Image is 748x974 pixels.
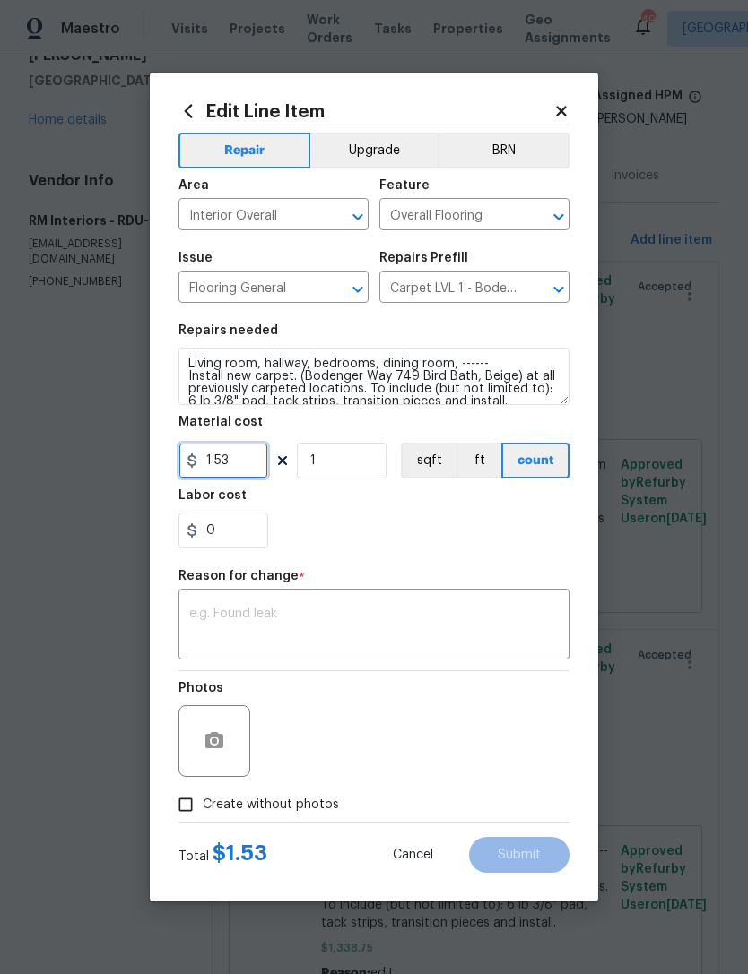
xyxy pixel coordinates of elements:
span: Submit [498,849,541,862]
span: Create without photos [203,796,339,815]
button: Open [345,204,370,229]
button: Open [345,277,370,302]
h5: Material cost [178,416,263,428]
h5: Repairs needed [178,324,278,337]
button: sqft [401,443,457,478]
h5: Photos [178,682,223,694]
h5: Reason for change [178,570,299,582]
button: Open [546,204,571,229]
button: Upgrade [310,133,439,168]
h5: Area [178,179,209,192]
h5: Repairs Prefill [379,252,468,264]
button: BRN [438,133,570,168]
button: count [501,443,570,478]
h2: Edit Line Item [178,101,553,121]
textarea: Living room, hallway, bedrooms, dining room, ------ Install new carpet. (Bodenger Way 749 Bird Ba... [178,348,570,405]
div: Total [178,844,267,866]
span: $ 1.53 [213,842,267,864]
h5: Issue [178,252,213,264]
button: Repair [178,133,310,168]
button: Open [546,277,571,302]
button: Cancel [364,837,462,873]
h5: Labor cost [178,489,247,502]
span: Cancel [393,849,433,862]
button: ft [457,443,501,478]
h5: Feature [379,179,430,192]
button: Submit [469,837,570,873]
